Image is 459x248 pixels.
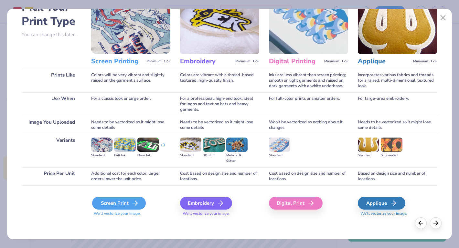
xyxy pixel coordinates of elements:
[324,59,348,64] span: Minimum: 12+
[114,153,135,158] div: Puff Ink
[22,92,81,116] div: Use When
[358,153,379,158] div: Standard
[358,197,405,210] div: Applique
[269,153,290,158] div: Standard
[381,138,402,152] img: Sublimated
[269,92,348,116] div: For full-color prints or smaller orders.
[269,69,348,92] div: Inks are less vibrant than screen printing; smooth on light garments and raised on dark garments ...
[437,12,449,24] button: Close
[358,138,379,152] img: Standard
[91,153,112,158] div: Standard
[22,32,81,37] p: You can change this later.
[91,167,170,185] div: Additional cost for each color; larger orders lower the unit price.
[180,69,259,92] div: Colors are vibrant with a thread-based textured, high-quality finish.
[114,138,135,152] img: Puff Ink
[235,59,259,64] span: Minimum: 12+
[413,59,437,64] span: Minimum: 12+
[180,167,259,185] div: Cost based on design size and number of locations.
[92,197,146,210] div: Screen Print
[137,153,159,158] div: Neon Ink
[180,138,201,152] img: Standard
[91,57,144,66] h3: Screen Printing
[137,138,159,152] img: Neon Ink
[91,211,170,216] span: We'll vectorize your image.
[226,138,248,152] img: Metallic & Glitter
[91,116,170,134] div: Needs to be vectorized so it might lose some details
[91,69,170,92] div: Colors will be very vibrant and slightly raised on the garment's surface.
[91,92,170,116] div: For a classic look or large order.
[358,167,437,185] div: Based on design size and number of locations.
[358,211,437,216] span: We'll vectorize your image.
[269,197,323,210] div: Digital Print
[91,138,112,152] img: Standard
[269,57,322,66] h3: Digital Printing
[203,138,224,152] img: 3D Puff
[146,59,170,64] span: Minimum: 12+
[22,167,81,185] div: Price Per Unit
[358,116,437,134] div: Needs to be vectorized so it might lose some details
[358,69,437,92] div: Incorporates various fabrics and threads for a raised, multi-dimensional, textured look.
[160,142,165,153] div: + 3
[22,134,81,167] div: Variants
[180,116,259,134] div: Needs to be vectorized so it might lose some details
[22,116,81,134] div: Image You Uploaded
[358,92,437,116] div: For large-area embroidery.
[180,153,201,158] div: Standard
[269,167,348,185] div: Cost based on design size and number of locations.
[180,211,259,216] span: We'll vectorize your image.
[203,153,224,158] div: 3D Puff
[381,153,402,158] div: Sublimated
[180,92,259,116] div: For a professional, high-end look; ideal for logos and text on hats and heavy garments.
[358,57,411,66] h3: Applique
[180,197,232,210] div: Embroidery
[180,57,233,66] h3: Embroidery
[226,153,248,164] div: Metallic & Glitter
[22,69,81,92] div: Prints Like
[269,138,290,152] img: Standard
[269,116,348,134] div: Won't be vectorized so nothing about it changes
